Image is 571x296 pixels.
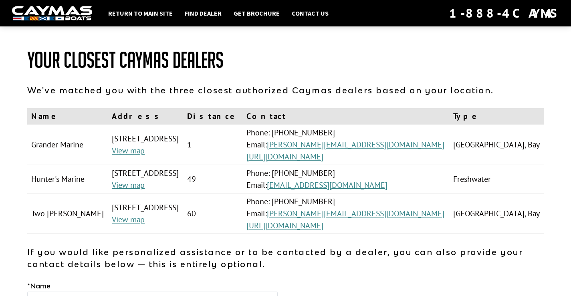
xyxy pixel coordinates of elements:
p: We've matched you with the three closest authorized Caymas dealers based on your location. [27,84,544,96]
a: Find Dealer [181,8,226,18]
td: Phone: [PHONE_NUMBER] Email: [242,165,449,193]
th: Contact [242,108,449,125]
a: Contact Us [288,8,333,18]
a: View map [112,180,145,190]
td: 1 [183,125,242,165]
td: Phone: [PHONE_NUMBER] Email: [242,193,449,234]
td: Phone: [PHONE_NUMBER] Email: [242,125,449,165]
td: [GEOGRAPHIC_DATA], Bay [449,193,544,234]
th: Distance [183,108,242,125]
td: Hunter's Marine [27,165,108,193]
td: Two [PERSON_NAME] [27,193,108,234]
a: [URL][DOMAIN_NAME] [246,151,323,162]
th: Type [449,108,544,125]
a: View map [112,214,145,225]
div: 1-888-4CAYMAS [449,4,559,22]
a: Return to main site [104,8,177,18]
td: Grander Marine [27,125,108,165]
td: [STREET_ADDRESS] [108,193,183,234]
td: [GEOGRAPHIC_DATA], Bay [449,125,544,165]
th: Name [27,108,108,125]
td: 60 [183,193,242,234]
p: If you would like personalized assistance or to be contacted by a dealer, you can also provide yo... [27,246,544,270]
a: [PERSON_NAME][EMAIL_ADDRESS][DOMAIN_NAME] [267,208,444,219]
td: 49 [183,165,242,193]
a: View map [112,145,145,156]
td: [STREET_ADDRESS] [108,125,183,165]
a: [PERSON_NAME][EMAIL_ADDRESS][DOMAIN_NAME] [267,139,444,150]
td: Freshwater [449,165,544,193]
h1: Your Closest Caymas Dealers [27,48,544,72]
a: Get Brochure [230,8,284,18]
a: [URL][DOMAIN_NAME] [246,220,323,231]
td: [STREET_ADDRESS] [108,165,183,193]
a: [EMAIL_ADDRESS][DOMAIN_NAME] [267,180,387,190]
th: Address [108,108,183,125]
img: white-logo-c9c8dbefe5ff5ceceb0f0178aa75bf4bb51f6bca0971e226c86eb53dfe498488.png [12,6,92,21]
label: Name [27,281,50,291]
